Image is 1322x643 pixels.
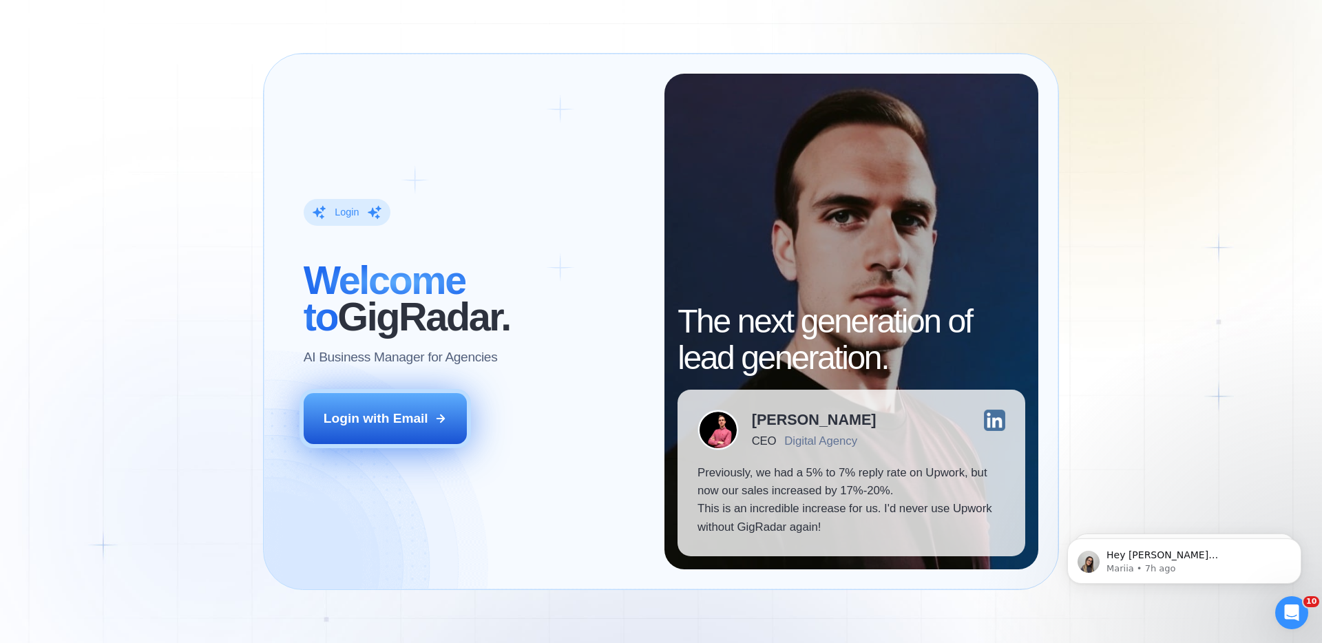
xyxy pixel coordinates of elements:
p: Message from Mariia, sent 7h ago [60,53,238,65]
p: AI Business Manager for Agencies [304,348,498,366]
span: 10 [1303,596,1319,607]
span: Welcome to [304,258,465,339]
div: Digital Agency [784,434,857,447]
button: Login with Email [304,393,468,444]
span: Hey [PERSON_NAME][EMAIL_ADDRESS][DOMAIN_NAME], Looks like your Upwork agency Zimalab ❄️ Web Apps,... [60,40,236,256]
h2: The next generation of lead generation. [678,304,1025,377]
div: [PERSON_NAME] [752,412,877,428]
div: Login with Email [324,410,428,428]
div: CEO [752,434,776,447]
iframe: Intercom notifications message [1047,509,1322,606]
p: Previously, we had a 5% to 7% reply rate on Upwork, but now our sales increased by 17%-20%. This ... [697,464,1005,537]
iframe: Intercom live chat [1275,596,1308,629]
h2: ‍ GigRadar. [304,262,644,335]
div: Login [335,206,359,219]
